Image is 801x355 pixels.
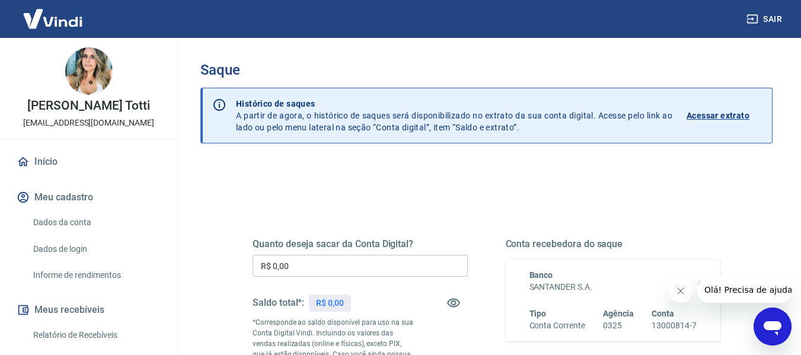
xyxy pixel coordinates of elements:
[14,1,91,37] img: Vindi
[603,309,634,318] span: Agência
[687,98,762,133] a: Acessar extrato
[529,309,547,318] span: Tipo
[7,8,100,18] span: Olá! Precisa de ajuda?
[669,279,693,303] iframe: Fechar mensagem
[200,62,773,78] h3: Saque
[28,237,163,261] a: Dados de login
[28,323,163,347] a: Relatório de Recebíveis
[14,149,163,175] a: Início
[652,319,697,332] h6: 13000814-7
[14,184,163,210] button: Meu cadastro
[529,281,697,293] h6: SANTANDER S.A.
[506,238,721,250] h5: Conta recebedora do saque
[529,270,553,280] span: Banco
[316,297,344,309] p: R$ 0,00
[652,309,674,318] span: Conta
[14,297,163,323] button: Meus recebíveis
[28,263,163,287] a: Informe de rendimentos
[687,110,749,121] p: Acessar extrato
[27,100,149,112] p: [PERSON_NAME] Totti
[603,319,634,332] h6: 0325
[65,47,113,95] img: 9f9ca6b5-f754-4691-912c-67f12a62de90.jpeg
[253,238,468,250] h5: Quanto deseja sacar da Conta Digital?
[754,308,792,346] iframe: Botão para abrir a janela de mensagens
[529,319,585,332] h6: Conta Corrente
[697,277,792,303] iframe: Mensagem da empresa
[236,98,672,110] p: Histórico de saques
[744,8,787,30] button: Sair
[236,98,672,133] p: A partir de agora, o histórico de saques será disponibilizado no extrato da sua conta digital. Ac...
[253,297,304,309] h5: Saldo total*:
[23,117,154,129] p: [EMAIL_ADDRESS][DOMAIN_NAME]
[28,210,163,235] a: Dados da conta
